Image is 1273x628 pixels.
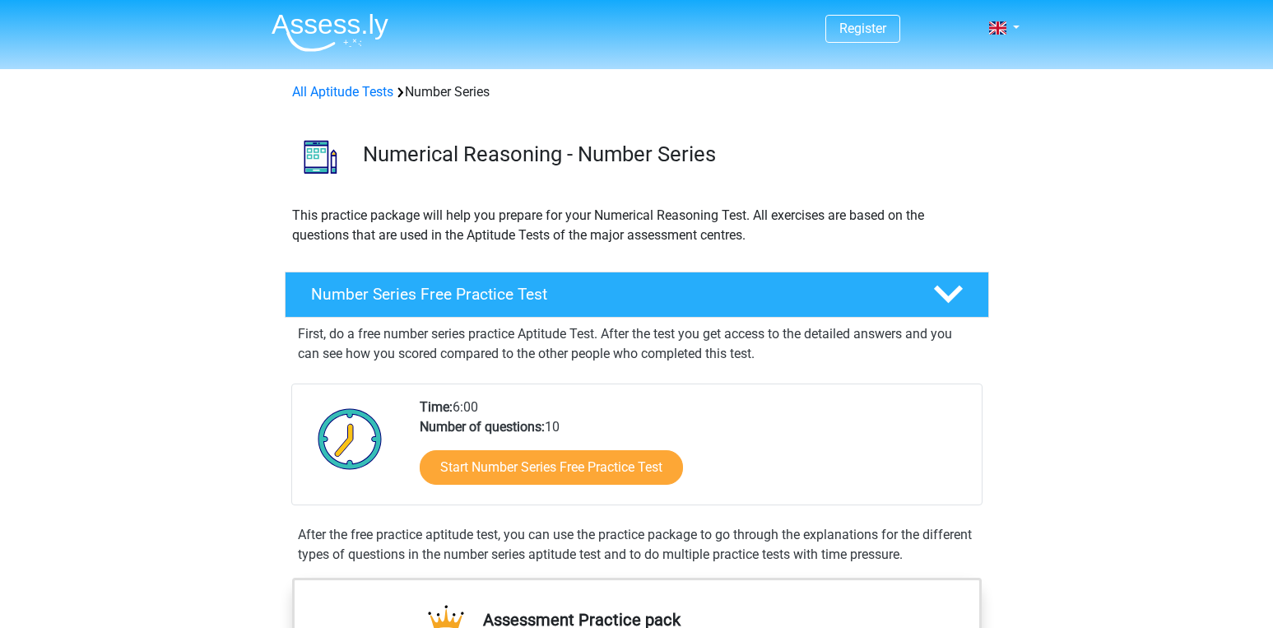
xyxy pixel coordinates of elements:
h3: Numerical Reasoning - Number Series [363,142,976,167]
b: Number of questions: [420,419,545,435]
img: Assessly [272,13,388,52]
a: Start Number Series Free Practice Test [420,450,683,485]
a: All Aptitude Tests [292,84,393,100]
div: 6:00 10 [407,398,981,505]
b: Time: [420,399,453,415]
p: First, do a free number series practice Aptitude Test. After the test you get access to the detai... [298,324,976,364]
p: This practice package will help you prepare for your Numerical Reasoning Test. All exercises are ... [292,206,982,245]
img: number series [286,122,355,192]
a: Number Series Free Practice Test [278,272,996,318]
a: Register [839,21,886,36]
div: After the free practice aptitude test, you can use the practice package to go through the explana... [291,525,983,565]
img: Clock [309,398,392,480]
h4: Number Series Free Practice Test [311,285,907,304]
div: Number Series [286,82,988,102]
